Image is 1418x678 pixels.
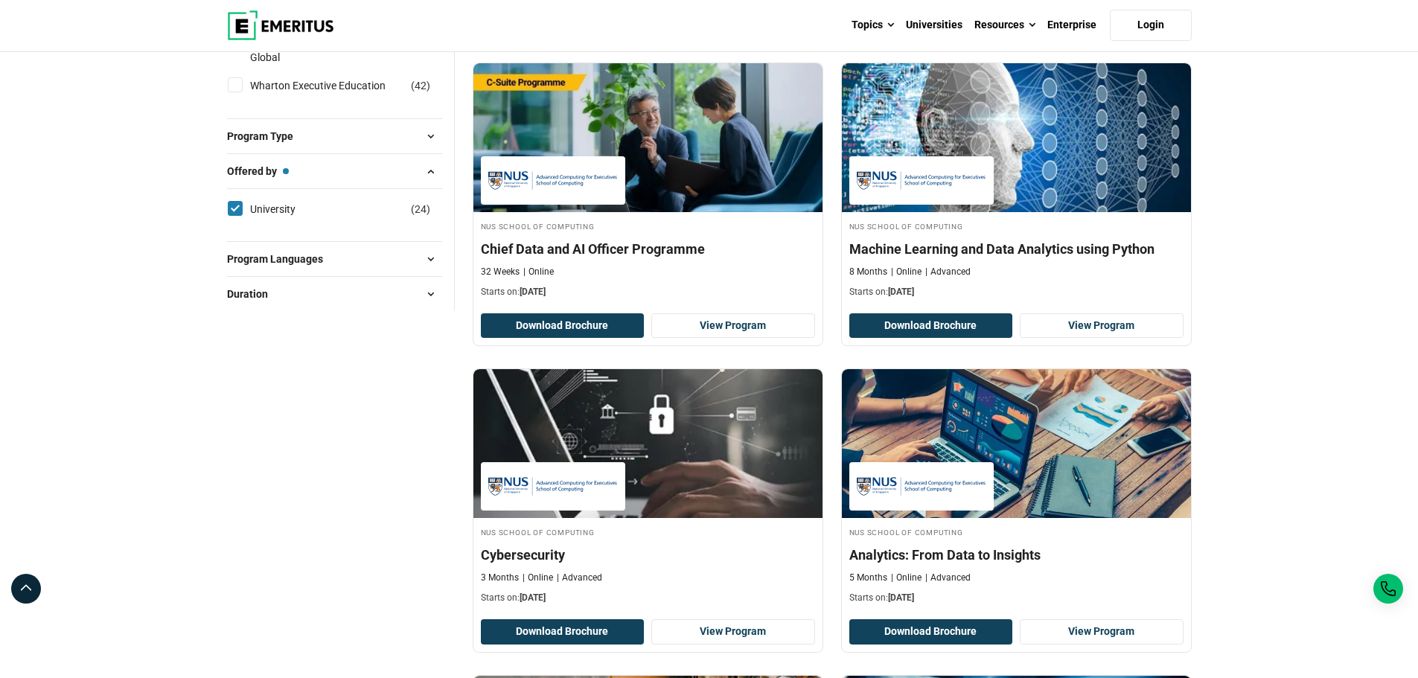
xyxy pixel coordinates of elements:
a: View Program [651,313,815,339]
h4: NUS School of Computing [481,525,815,538]
h4: NUS School of Computing [481,220,815,232]
p: 8 Months [849,266,887,278]
span: 24 [415,203,427,215]
p: Starts on: [849,286,1184,298]
img: NUS School of Computing [488,470,618,503]
span: Duration [227,286,280,302]
button: Download Brochure [849,313,1013,339]
img: Chief Data and AI Officer Programme | Online Technology Course [473,63,823,212]
p: Starts on: [481,286,815,298]
span: [DATE] [520,287,546,297]
p: Advanced [557,572,602,584]
span: Offered by [227,163,289,179]
button: Download Brochure [481,619,645,645]
a: View Program [1020,619,1184,645]
a: View Program [1020,313,1184,339]
span: [DATE] [888,287,914,297]
a: Wharton Executive Education [250,77,415,94]
img: NUS School of Computing [857,470,986,503]
a: Cybersecurity Course by NUS School of Computing - September 30, 2025 NUS School of Computing NUS ... [473,369,823,612]
span: [DATE] [888,592,914,603]
p: Starts on: [849,592,1184,604]
button: Duration [227,283,442,305]
p: Online [523,572,553,584]
p: 32 Weeks [481,266,520,278]
a: Technology Course by NUS School of Computing - September 30, 2025 NUS School of Computing NUS Sch... [473,63,823,306]
p: Online [891,572,922,584]
a: Login [1110,10,1192,41]
img: NUS School of Computing [857,164,986,197]
img: Analytics: From Data to Insights | Online Data Science and Analytics Course [842,369,1191,518]
button: Offered by [227,160,442,182]
a: Data Science and Analytics Course by NUS School of Computing - September 30, 2025 NUS School of C... [842,369,1191,612]
button: Program Languages [227,248,442,270]
h4: NUS School of Computing [849,525,1184,538]
span: Program Type [227,128,305,144]
p: Starts on: [481,592,815,604]
a: Data Science and Analytics Course by NUS School of Computing - September 30, 2025 NUS School of C... [842,63,1191,306]
span: ( ) [411,77,430,94]
p: Advanced [925,266,971,278]
h4: Cybersecurity [481,546,815,564]
span: Program Languages [227,251,335,267]
p: 3 Months [481,572,519,584]
span: 42 [415,80,427,92]
span: [DATE] [520,592,546,603]
p: Online [523,266,554,278]
a: View Program [651,619,815,645]
h4: Chief Data and AI Officer Programme [481,240,815,258]
button: Download Brochure [849,619,1013,645]
p: Advanced [925,572,971,584]
button: Program Type [227,125,442,147]
h4: NUS School of Computing [849,220,1184,232]
h4: Analytics: From Data to Insights [849,546,1184,564]
img: Machine Learning and Data Analytics using Python | Online Data Science and Analytics Course [842,63,1191,212]
p: 5 Months [849,572,887,584]
p: Online [891,266,922,278]
img: NUS School of Computing [488,164,618,197]
a: University [250,201,325,217]
img: Cybersecurity | Online Cybersecurity Course [473,369,823,518]
button: Download Brochure [481,313,645,339]
h4: Machine Learning and Data Analytics using Python [849,240,1184,258]
span: ( ) [411,201,430,217]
